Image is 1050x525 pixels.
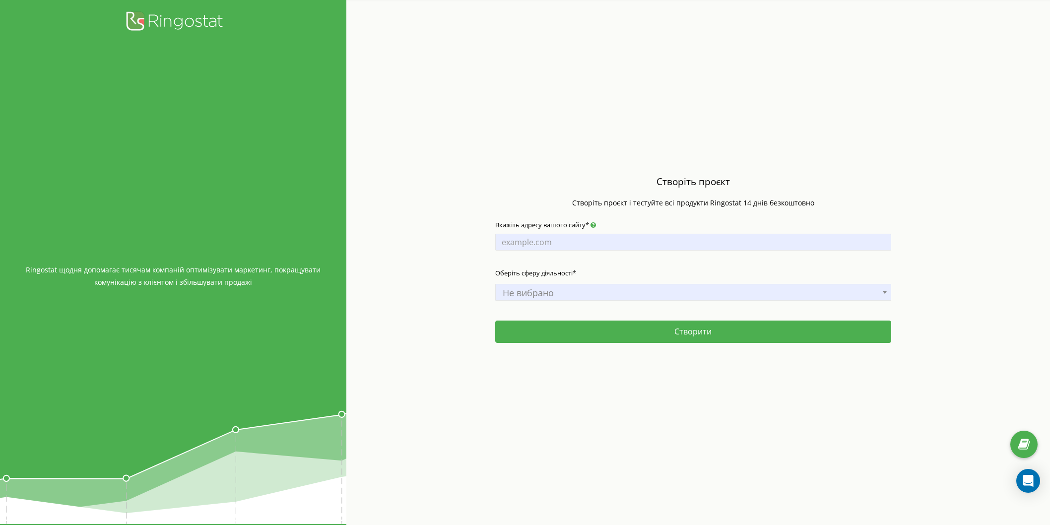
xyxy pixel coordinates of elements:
[495,321,891,343] button: Створити
[495,218,596,231] label: Вкажіть адресу вашого сайту*
[499,286,888,300] span: Не вибрано
[495,284,891,301] span: Не вибрано
[10,263,336,288] p: Ringostat щодня допомагає тисячам компаній оптимізувати маркетинг, покращувати комунікацію з кліє...
[572,172,814,191] p: Створіть проєкт
[572,196,814,210] p: Створіть проєкт і тестуйте всі продукти Ringostat 14 днів безкоштовно
[495,266,576,279] label: Оберіть сферу діяльності*
[495,234,891,251] input: example.com
[1016,469,1040,493] div: Open Intercom Messenger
